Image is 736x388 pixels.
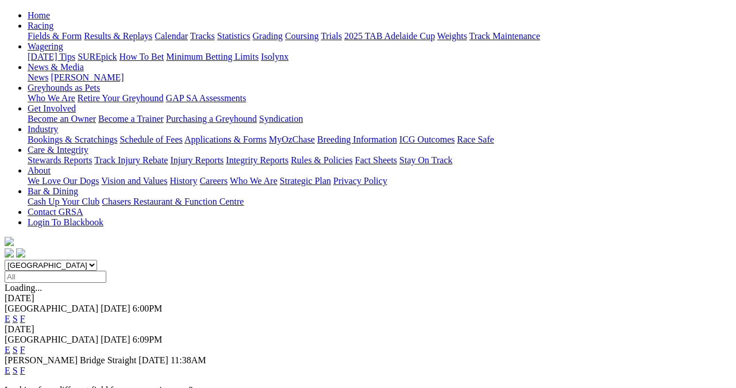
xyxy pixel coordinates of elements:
[13,314,18,324] a: S
[28,31,731,41] div: Racing
[133,335,163,344] span: 6:09PM
[166,52,259,62] a: Minimum Betting Limits
[5,283,42,293] span: Loading...
[399,135,454,144] a: ICG Outcomes
[5,324,731,335] div: [DATE]
[171,355,206,365] span: 11:38AM
[5,335,98,344] span: [GEOGRAPHIC_DATA]
[28,114,731,124] div: Get Involved
[259,114,303,124] a: Syndication
[20,314,25,324] a: F
[5,304,98,313] span: [GEOGRAPHIC_DATA]
[28,52,731,62] div: Wagering
[230,176,278,186] a: Who We Are
[28,166,51,175] a: About
[28,41,63,51] a: Wagering
[28,186,78,196] a: Bar & Dining
[226,155,288,165] a: Integrity Reports
[101,335,130,344] span: [DATE]
[101,304,130,313] span: [DATE]
[253,31,283,41] a: Grading
[78,52,117,62] a: SUREpick
[5,345,10,355] a: E
[101,176,167,186] a: Vision and Values
[28,72,731,83] div: News & Media
[457,135,494,144] a: Race Safe
[28,197,731,207] div: Bar & Dining
[28,83,100,93] a: Greyhounds as Pets
[102,197,244,206] a: Chasers Restaurant & Function Centre
[28,21,53,30] a: Racing
[28,145,88,155] a: Care & Integrity
[28,114,96,124] a: Become an Owner
[120,135,182,144] a: Schedule of Fees
[28,155,731,166] div: Care & Integrity
[437,31,467,41] a: Weights
[469,31,540,41] a: Track Maintenance
[120,52,164,62] a: How To Bet
[355,155,397,165] a: Fact Sheets
[5,248,14,258] img: facebook.svg
[28,135,117,144] a: Bookings & Scratchings
[28,217,103,227] a: Login To Blackbook
[28,62,84,72] a: News & Media
[28,207,83,217] a: Contact GRSA
[261,52,288,62] a: Isolynx
[190,31,215,41] a: Tracks
[28,124,58,134] a: Industry
[5,271,106,283] input: Select date
[28,103,76,113] a: Get Involved
[28,197,99,206] a: Cash Up Your Club
[28,93,731,103] div: Greyhounds as Pets
[155,31,188,41] a: Calendar
[5,355,136,365] span: [PERSON_NAME] Bridge Straight
[84,31,152,41] a: Results & Replays
[13,345,18,355] a: S
[5,314,10,324] a: E
[321,31,342,41] a: Trials
[285,31,319,41] a: Coursing
[166,114,257,124] a: Purchasing a Greyhound
[28,93,75,103] a: Who We Are
[98,114,164,124] a: Become a Trainer
[28,135,731,145] div: Industry
[344,31,435,41] a: 2025 TAB Adelaide Cup
[399,155,452,165] a: Stay On Track
[16,248,25,258] img: twitter.svg
[138,355,168,365] span: [DATE]
[28,72,48,82] a: News
[217,31,251,41] a: Statistics
[333,176,387,186] a: Privacy Policy
[291,155,353,165] a: Rules & Policies
[13,366,18,375] a: S
[317,135,397,144] a: Breeding Information
[28,31,82,41] a: Fields & Form
[94,155,168,165] a: Track Injury Rebate
[78,93,164,103] a: Retire Your Greyhound
[28,10,50,20] a: Home
[269,135,315,144] a: MyOzChase
[169,176,197,186] a: History
[184,135,267,144] a: Applications & Forms
[28,155,92,165] a: Stewards Reports
[5,366,10,375] a: E
[5,293,731,304] div: [DATE]
[199,176,228,186] a: Careers
[28,176,99,186] a: We Love Our Dogs
[170,155,224,165] a: Injury Reports
[5,237,14,246] img: logo-grsa-white.png
[280,176,331,186] a: Strategic Plan
[51,72,124,82] a: [PERSON_NAME]
[28,176,731,186] div: About
[20,345,25,355] a: F
[28,52,75,62] a: [DATE] Tips
[20,366,25,375] a: F
[133,304,163,313] span: 6:00PM
[166,93,246,103] a: GAP SA Assessments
